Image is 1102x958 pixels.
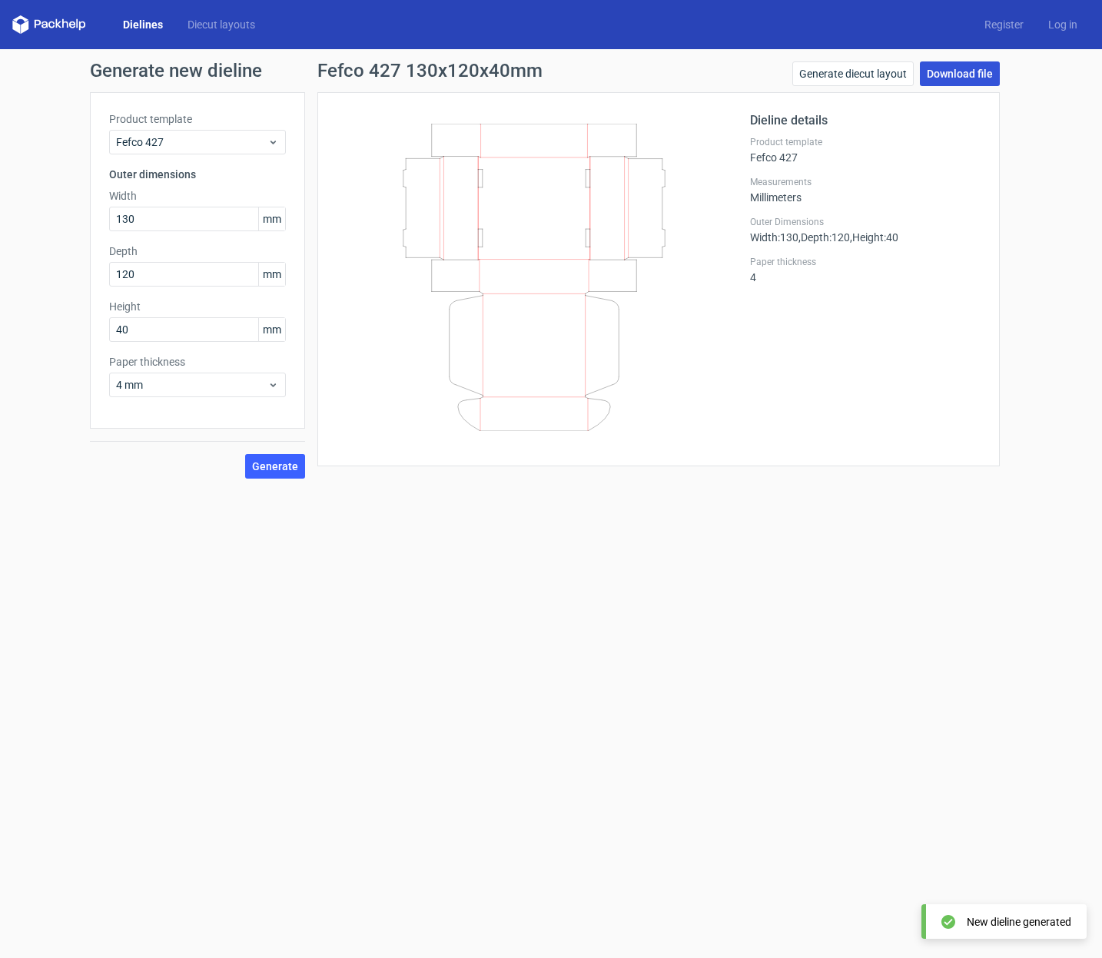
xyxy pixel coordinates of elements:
label: Depth [109,244,286,259]
div: Fefco 427 [750,136,981,164]
span: 4 mm [116,377,267,393]
h2: Dieline details [750,111,981,130]
span: mm [258,207,285,230]
h3: Outer dimensions [109,167,286,182]
span: Width : 130 [750,231,798,244]
label: Height [109,299,286,314]
div: 4 [750,256,981,283]
label: Paper thickness [750,256,981,268]
label: Paper thickness [109,354,286,370]
span: mm [258,263,285,286]
label: Outer Dimensions [750,216,981,228]
a: Download file [920,61,1000,86]
label: Width [109,188,286,204]
span: Generate [252,461,298,472]
label: Measurements [750,176,981,188]
div: Millimeters [750,176,981,204]
div: New dieline generated [967,914,1071,930]
a: Dielines [111,17,175,32]
h1: Fefco 427 130x120x40mm [317,61,543,80]
label: Product template [750,136,981,148]
a: Register [972,17,1036,32]
a: Generate diecut layout [792,61,914,86]
a: Log in [1036,17,1090,32]
span: , Height : 40 [850,231,898,244]
label: Product template [109,111,286,127]
button: Generate [245,454,305,479]
span: , Depth : 120 [798,231,850,244]
span: mm [258,318,285,341]
span: Fefco 427 [116,134,267,150]
h1: Generate new dieline [90,61,1012,80]
a: Diecut layouts [175,17,267,32]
